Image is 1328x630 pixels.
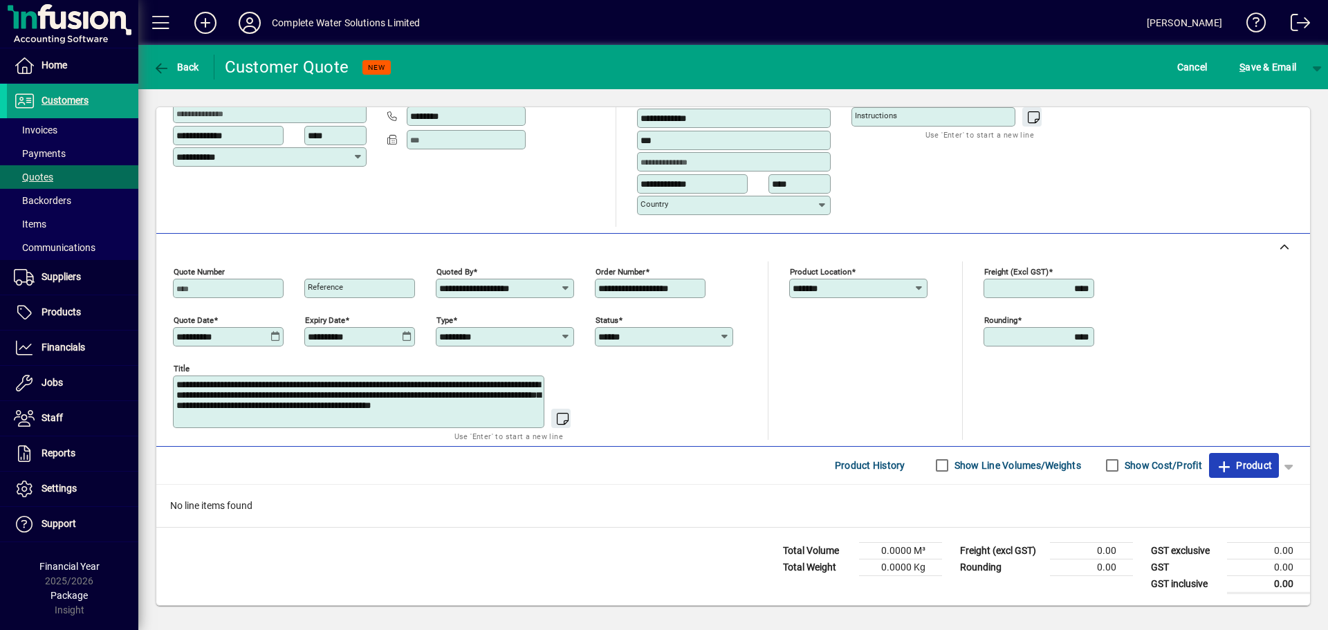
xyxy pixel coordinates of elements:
[1233,55,1303,80] button: Save & Email
[41,518,76,529] span: Support
[640,199,668,209] mat-label: Country
[14,124,57,136] span: Invoices
[7,189,138,212] a: Backorders
[41,271,81,282] span: Suppliers
[859,542,942,559] td: 0.0000 M³
[7,472,138,506] a: Settings
[153,62,199,73] span: Back
[7,366,138,400] a: Jobs
[174,266,225,276] mat-label: Quote number
[776,559,859,575] td: Total Weight
[812,85,834,107] button: Choose address
[14,148,66,159] span: Payments
[436,266,473,276] mat-label: Quoted by
[1174,55,1211,80] button: Cancel
[1227,575,1310,593] td: 0.00
[953,559,1050,575] td: Rounding
[1209,453,1279,478] button: Product
[952,458,1081,472] label: Show Line Volumes/Weights
[855,111,897,120] mat-label: Instructions
[1147,12,1222,34] div: [PERSON_NAME]
[1177,56,1208,78] span: Cancel
[174,363,190,373] mat-label: Title
[7,331,138,365] a: Financials
[7,260,138,295] a: Suppliers
[1239,56,1296,78] span: ave & Email
[7,295,138,330] a: Products
[1227,542,1310,559] td: 0.00
[1236,3,1266,48] a: Knowledge Base
[305,315,345,324] mat-label: Expiry date
[41,342,85,353] span: Financials
[859,559,942,575] td: 0.0000 Kg
[41,447,75,458] span: Reports
[790,266,851,276] mat-label: Product location
[7,212,138,236] a: Items
[953,542,1050,559] td: Freight (excl GST)
[984,266,1049,276] mat-label: Freight (excl GST)
[14,172,53,183] span: Quotes
[14,242,95,253] span: Communications
[39,561,100,572] span: Financial Year
[225,56,349,78] div: Customer Quote
[7,142,138,165] a: Payments
[228,10,272,35] button: Profile
[454,428,563,444] mat-hint: Use 'Enter' to start a new line
[138,55,214,80] app-page-header-button: Back
[41,306,81,317] span: Products
[174,315,214,324] mat-label: Quote date
[1239,62,1245,73] span: S
[41,377,63,388] span: Jobs
[984,315,1017,324] mat-label: Rounding
[41,59,67,71] span: Home
[1122,458,1202,472] label: Show Cost/Profit
[436,315,453,324] mat-label: Type
[41,95,89,106] span: Customers
[149,55,203,80] button: Back
[1144,575,1227,593] td: GST inclusive
[1216,454,1272,476] span: Product
[14,219,46,230] span: Items
[1144,542,1227,559] td: GST exclusive
[1050,542,1133,559] td: 0.00
[1050,559,1133,575] td: 0.00
[835,454,905,476] span: Product History
[272,12,421,34] div: Complete Water Solutions Limited
[7,236,138,259] a: Communications
[776,542,859,559] td: Total Volume
[7,48,138,83] a: Home
[1144,559,1227,575] td: GST
[596,266,645,276] mat-label: Order number
[14,195,71,206] span: Backorders
[7,401,138,436] a: Staff
[7,118,138,142] a: Invoices
[156,485,1310,527] div: No line items found
[1280,3,1311,48] a: Logout
[41,412,63,423] span: Staff
[7,436,138,471] a: Reports
[368,63,385,72] span: NEW
[183,10,228,35] button: Add
[829,453,911,478] button: Product History
[1227,559,1310,575] td: 0.00
[7,507,138,541] a: Support
[50,590,88,601] span: Package
[41,483,77,494] span: Settings
[925,127,1034,142] mat-hint: Use 'Enter' to start a new line
[308,282,343,292] mat-label: Reference
[596,315,618,324] mat-label: Status
[7,165,138,189] a: Quotes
